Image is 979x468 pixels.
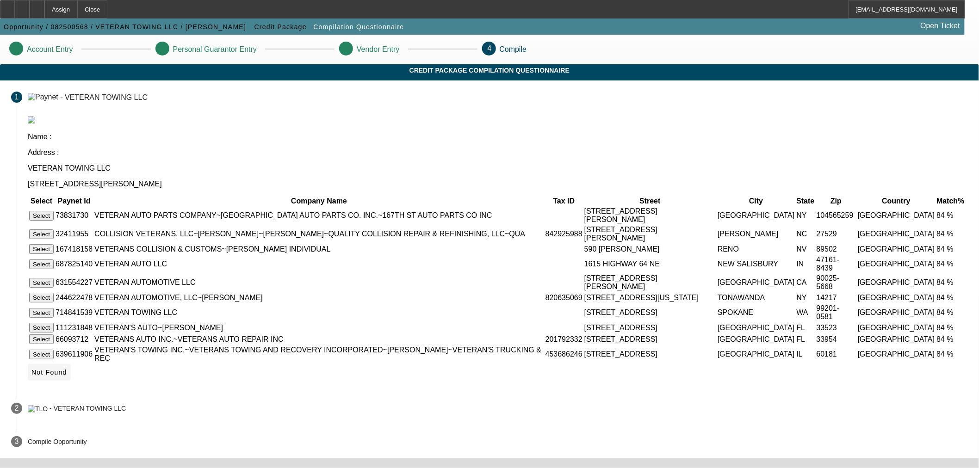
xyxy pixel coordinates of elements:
[816,345,856,363] td: 60181
[254,23,307,31] span: Credit Package
[717,225,795,243] td: [PERSON_NAME]
[29,197,54,206] th: Select
[584,292,716,303] td: [STREET_ADDRESS][US_STATE]
[94,322,544,333] td: VETERAN'S AUTO~[PERSON_NAME]
[28,180,968,188] p: [STREET_ADDRESS][PERSON_NAME]
[796,225,815,243] td: NC
[857,225,936,243] td: [GEOGRAPHIC_DATA]
[717,255,795,273] td: NEW SALISBURY
[545,292,583,303] td: 820635069
[55,207,93,224] td: 73831730
[796,292,815,303] td: NY
[857,292,936,303] td: [GEOGRAPHIC_DATA]
[717,304,795,321] td: SPOKANE
[584,322,716,333] td: [STREET_ADDRESS]
[94,292,544,303] td: VETERAN AUTOMOTIVE, LLC~[PERSON_NAME]
[796,255,815,273] td: IN
[816,322,856,333] td: 33523
[936,292,965,303] td: 84 %
[584,255,716,273] td: 1615 HIGHWAY 64 NE
[55,197,93,206] th: Paynet Id
[936,207,965,224] td: 84 %
[857,197,936,206] th: Country
[50,405,126,413] div: - VETERAN TOWING LLC
[796,304,815,321] td: WA
[796,244,815,254] td: NV
[796,207,815,224] td: NY
[717,197,795,206] th: City
[94,197,544,206] th: Company Name
[357,45,400,54] p: Vendor Entry
[488,44,492,52] span: 4
[584,334,716,345] td: [STREET_ADDRESS]
[936,197,965,206] th: Match%
[311,18,406,35] button: Compilation Questionnaire
[717,322,795,333] td: [GEOGRAPHIC_DATA]
[15,404,19,413] span: 2
[816,255,856,273] td: 47161-8439
[29,278,54,288] button: Select
[29,350,54,359] button: Select
[55,345,93,363] td: 639611906
[29,323,54,333] button: Select
[28,93,58,101] img: Paynet
[27,45,73,54] p: Account Entry
[936,345,965,363] td: 84 %
[717,345,795,363] td: [GEOGRAPHIC_DATA]
[857,244,936,254] td: [GEOGRAPHIC_DATA]
[55,255,93,273] td: 687825140
[584,197,716,206] th: Street
[29,293,54,302] button: Select
[94,345,544,363] td: VETERAN'S TOWING INC.~VETERANS TOWING AND RECOVERY INCORPORATED~[PERSON_NAME]~VETERAN'S TRUCKING ...
[94,274,544,291] td: VETERAN AUTOMOTIVE LLC
[15,93,19,101] span: 1
[545,197,583,206] th: Tax ID
[584,274,716,291] td: [STREET_ADDRESS][PERSON_NAME]
[584,345,716,363] td: [STREET_ADDRESS]
[28,405,48,413] img: TLO
[816,304,856,321] td: 99201-0581
[55,334,93,345] td: 66093712
[29,259,54,269] button: Select
[7,67,972,74] span: Credit Package Compilation Questionnaire
[4,23,246,31] span: Opportunity / 082500568 / VETERAN TOWING LLC / [PERSON_NAME]
[313,23,404,31] span: Compilation Questionnaire
[94,244,544,254] td: VETERANS COLLISION & CUSTOMS~[PERSON_NAME] INDIVIDUAL
[857,255,936,273] td: [GEOGRAPHIC_DATA]
[28,133,968,141] p: Name :
[173,45,257,54] p: Personal Guarantor Entry
[717,207,795,224] td: [GEOGRAPHIC_DATA]
[857,334,936,345] td: [GEOGRAPHIC_DATA]
[29,211,54,221] button: Select
[796,197,815,206] th: State
[717,244,795,254] td: RENO
[796,322,815,333] td: FL
[816,292,856,303] td: 14217
[936,274,965,291] td: 84 %
[28,148,968,157] p: Address :
[816,225,856,243] td: 27529
[545,334,583,345] td: 201792332
[31,369,67,376] span: Not Found
[55,244,93,254] td: 167418158
[94,207,544,224] td: VETERAN AUTO PARTS COMPANY~[GEOGRAPHIC_DATA] AUTO PARTS CO. INC.~167TH ST AUTO PARTS CO INC
[500,45,527,54] p: Compile
[816,207,856,224] td: 104565259
[936,322,965,333] td: 84 %
[816,197,856,206] th: Zip
[796,345,815,363] td: IL
[55,292,93,303] td: 244622478
[60,93,148,101] div: - VETERAN TOWING LLC
[28,364,71,381] button: Not Found
[816,244,856,254] td: 89502
[857,207,936,224] td: [GEOGRAPHIC_DATA]
[936,255,965,273] td: 84 %
[94,255,544,273] td: VETERAN AUTO LLC
[28,438,87,445] p: Compile Opportunity
[545,225,583,243] td: 842925988
[857,322,936,333] td: [GEOGRAPHIC_DATA]
[545,345,583,363] td: 453686246
[94,304,544,321] td: VETERAN TOWING LLC
[857,345,936,363] td: [GEOGRAPHIC_DATA]
[917,18,964,34] a: Open Ticket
